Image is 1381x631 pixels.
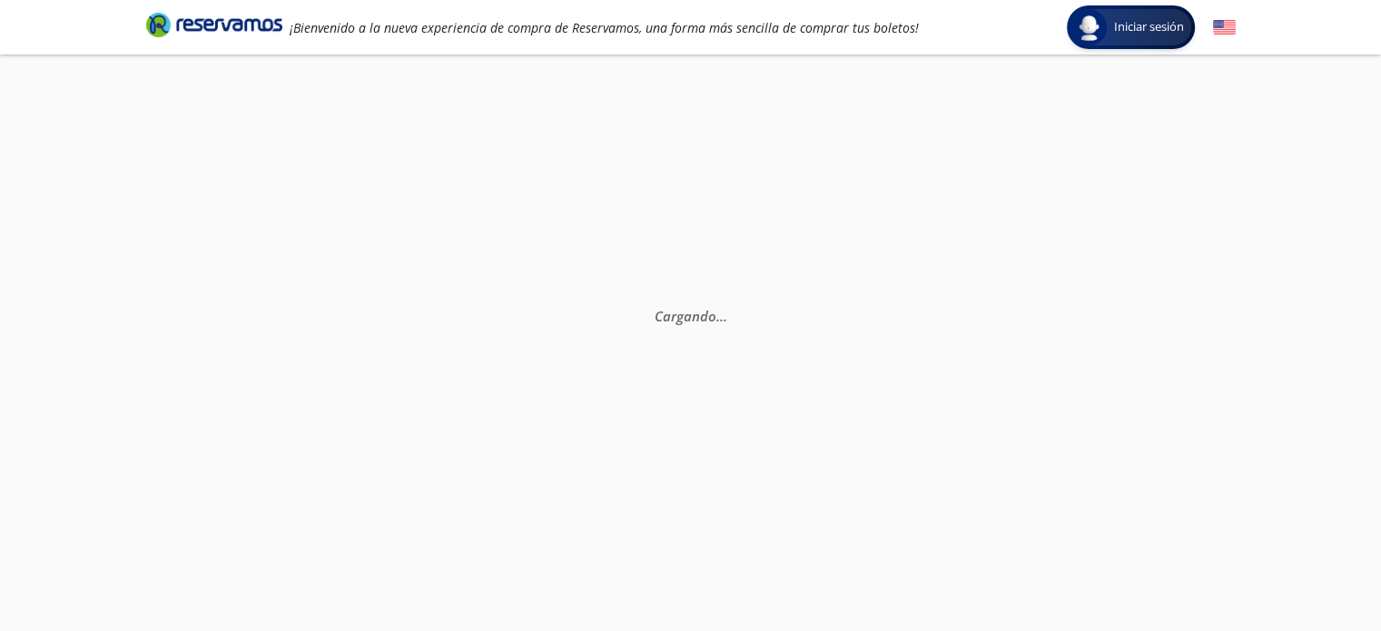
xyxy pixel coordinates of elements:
[1213,16,1236,39] button: English
[146,11,282,44] a: Brand Logo
[1107,18,1191,36] span: Iniciar sesión
[146,11,282,38] i: Brand Logo
[723,306,726,324] span: .
[654,306,726,324] em: Cargando
[719,306,723,324] span: .
[715,306,719,324] span: .
[290,19,919,36] em: ¡Bienvenido a la nueva experiencia de compra de Reservamos, una forma más sencilla de comprar tus...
